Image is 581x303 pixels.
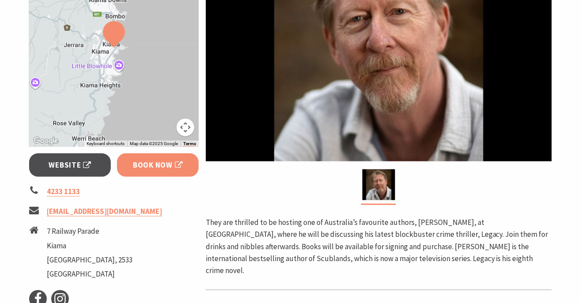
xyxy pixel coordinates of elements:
li: [GEOGRAPHIC_DATA] [47,268,132,280]
img: Man wearing a beige shirt, with short dark blonde hair and a beard [362,169,395,200]
span: Book Now [133,159,183,171]
img: Google [31,135,60,147]
li: 7 Railway Parade [47,225,132,237]
a: Website [29,153,111,177]
p: They are thrilled to be hosting one of Australia’s favourite authors, [PERSON_NAME], at [GEOGRAPH... [206,217,552,277]
span: Map data ©2025 Google [130,141,178,146]
li: Kiama [47,240,132,252]
button: Keyboard shortcuts [87,141,124,147]
a: Book Now [117,153,199,177]
a: Terms (opens in new tab) [183,141,196,146]
span: Website [49,159,91,171]
a: 4233 1133 [47,187,80,197]
a: Click to see this area on Google Maps [31,135,60,147]
li: [GEOGRAPHIC_DATA], 2533 [47,254,132,266]
a: [EMAIL_ADDRESS][DOMAIN_NAME] [47,206,162,217]
button: Map camera controls [177,119,194,136]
